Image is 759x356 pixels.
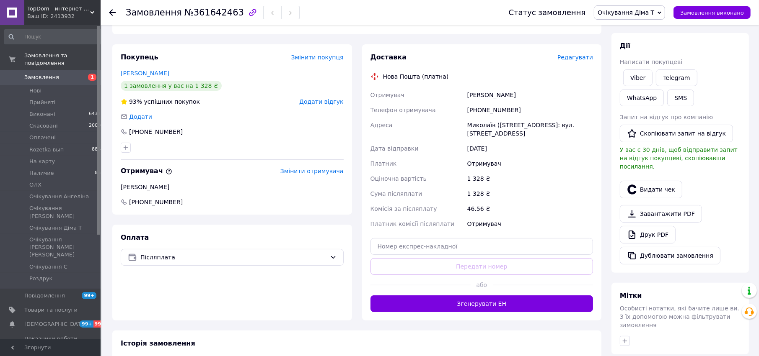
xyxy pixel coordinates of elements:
span: Сума післяплати [370,190,422,197]
span: Дії [620,42,630,50]
a: [PERSON_NAME] [121,70,169,77]
span: Отримувач [370,92,404,98]
span: Скасовані [29,122,58,130]
div: Ваш ID: 2413932 [27,13,101,20]
span: Історія замовлення [121,339,195,347]
span: Оплата [121,233,149,241]
span: Замовлення [24,74,59,81]
span: 99+ [93,320,107,328]
div: 1 328 ₴ [466,186,595,201]
span: Покупець [121,53,158,61]
span: Замовлення виконано [680,10,744,16]
a: Друк PDF [620,226,676,243]
div: 1 328 ₴ [466,171,595,186]
span: Написати покупцеві [620,59,682,65]
div: [PERSON_NAME] [121,183,344,191]
div: [PHONE_NUMBER] [466,102,595,118]
span: Додати відгук [299,98,343,105]
span: 20000 [89,122,104,130]
div: успішних покупок [121,97,200,106]
span: Особисті нотатки, які бачите лише ви. З їх допомогою можна фільтрувати замовлення [620,305,739,328]
div: Нова Пошта (платна) [381,72,451,81]
span: Товари та послуги [24,306,78,314]
button: Згенерувати ЕН [370,295,593,312]
button: Скопіювати запит на відгук [620,125,733,142]
span: Комісія за післяплату [370,205,437,212]
span: Телефон отримувача [370,107,436,113]
span: 64344 [89,110,104,118]
span: 1 [88,74,96,81]
span: Післяплата [140,253,326,262]
span: Платник комісії післяплати [370,220,455,227]
span: Очікування Діма Т [29,224,82,232]
span: 99+ [80,320,93,328]
span: Отримувач [121,167,172,175]
span: Rozetka вып [29,146,64,154]
div: [PHONE_NUMBER] [128,128,184,136]
div: [DATE] [466,141,595,156]
button: SMS [667,90,694,106]
span: №361642463 [184,8,244,18]
div: Отримувач [466,156,595,171]
button: Дублювати замовлення [620,247,720,264]
span: Прийняті [29,99,55,106]
span: [PHONE_NUMBER] [128,198,184,206]
span: 888 [95,169,104,177]
div: 46.56 ₴ [466,201,595,216]
input: Пошук [4,29,104,44]
button: Замовлення виконано [674,6,751,19]
div: Отримувач [466,216,595,231]
div: Повернутися назад [109,8,116,17]
span: 8882 [92,146,104,154]
span: Виконані [29,110,55,118]
button: Видати чек [620,181,682,198]
a: Viber [623,69,653,86]
span: ОЛХ [29,181,41,189]
input: Номер експрес-накладної [370,238,593,255]
div: Статус замовлення [509,8,586,17]
span: Дата відправки [370,145,419,152]
span: Нові [29,87,41,95]
span: Оціночна вартість [370,175,427,182]
a: Telegram [656,69,697,86]
span: або [471,281,493,289]
span: Змінити отримувача [280,168,344,174]
span: Очікування [PERSON_NAME] [29,205,101,220]
div: Миколаїв ([STREET_ADDRESS]: вул. [STREET_ADDRESS] [466,118,595,141]
span: 99+ [82,292,96,299]
div: [PERSON_NAME] [466,87,595,102]
span: Замовлення [126,8,182,18]
span: Редагувати [557,54,593,61]
div: 1 замовлення у вас на 1 328 ₴ [121,81,222,91]
span: Замовлення та повідомлення [24,52,101,67]
span: Очікування Ангеліна [29,193,89,200]
span: Показники роботи компанії [24,335,78,350]
span: Оплачені [29,134,56,141]
span: Змінити покупця [291,54,344,61]
span: Очікування Діма Т [598,9,654,16]
a: Завантажити PDF [620,205,702,223]
span: Платник [370,160,397,167]
a: WhatsApp [620,90,664,106]
span: Роздрук [29,275,53,282]
span: Очікування С [29,263,67,271]
span: TopDom - интернет магазин топовых товаров для дома и офиса [27,5,90,13]
span: Доставка [370,53,407,61]
span: Наличие [29,169,54,177]
span: Повідомлення [24,292,65,300]
span: У вас є 30 днів, щоб відправити запит на відгук покупцеві, скопіювавши посилання. [620,146,738,170]
span: 93% [129,98,142,105]
span: На карту [29,158,55,165]
span: Мітки [620,292,642,300]
span: [DEMOGRAPHIC_DATA] [24,320,86,328]
span: Адреса [370,122,393,128]
span: Додати [129,113,152,120]
span: Запит на відгук про компанію [620,114,713,120]
span: Очікування [PERSON_NAME] [PERSON_NAME] [29,236,101,259]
